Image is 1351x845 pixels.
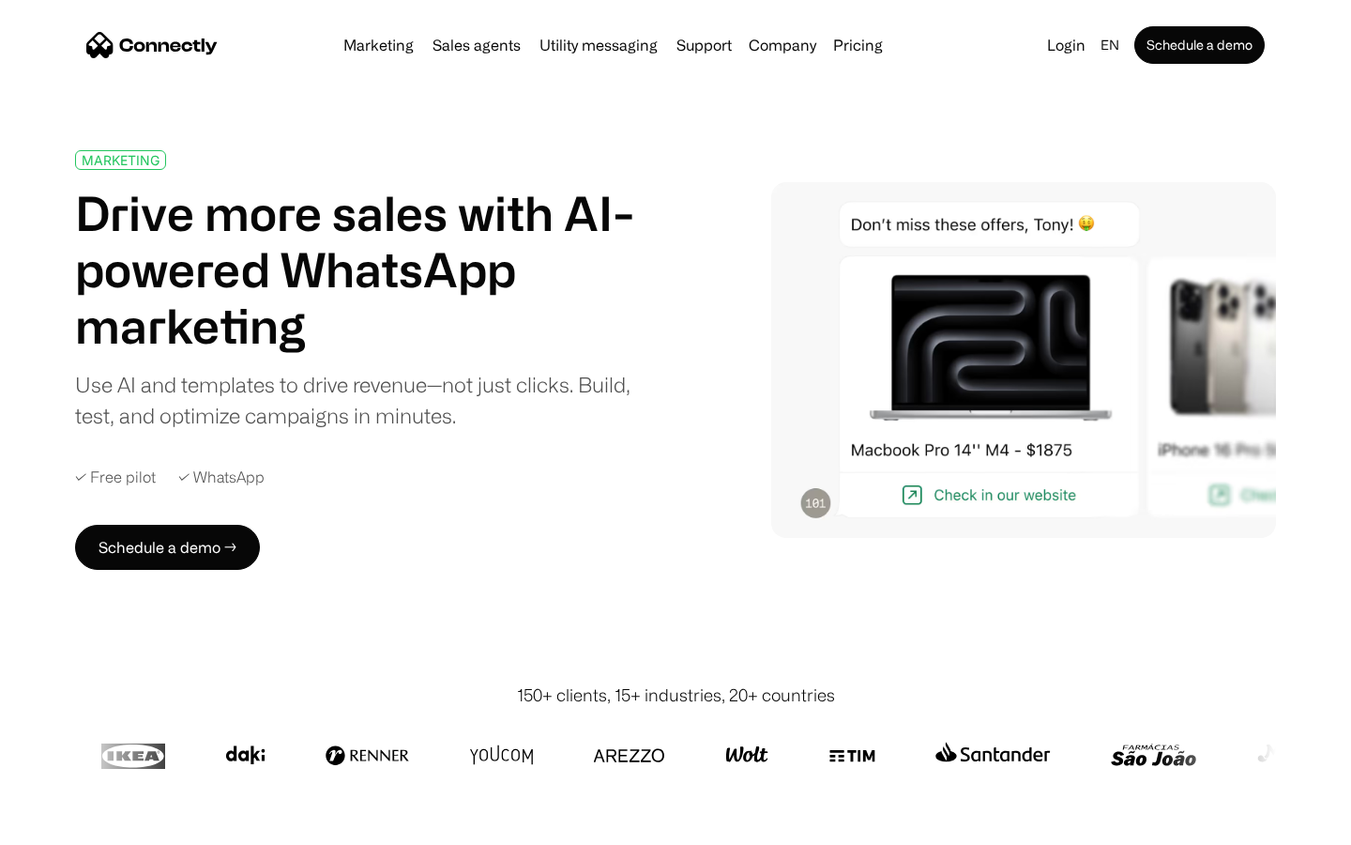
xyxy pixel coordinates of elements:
[1040,32,1093,58] a: Login
[669,38,739,53] a: Support
[749,32,816,58] div: Company
[517,683,835,708] div: 150+ clients, 15+ industries, 20+ countries
[826,38,890,53] a: Pricing
[1093,32,1131,58] div: en
[75,469,156,486] div: ✓ Free pilot
[75,185,655,354] h1: Drive more sales with AI-powered WhatsApp marketing
[75,369,655,431] div: Use AI and templates to drive revenue—not just clicks. Build, test, and optimize campaigns in min...
[75,525,260,570] a: Schedule a demo →
[82,153,159,167] div: MARKETING
[1134,26,1265,64] a: Schedule a demo
[425,38,528,53] a: Sales agents
[86,31,218,59] a: home
[38,812,113,838] ul: Language list
[178,469,265,486] div: ✓ WhatsApp
[532,38,665,53] a: Utility messaging
[743,32,822,58] div: Company
[336,38,421,53] a: Marketing
[19,810,113,838] aside: Language selected: English
[1101,32,1119,58] div: en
